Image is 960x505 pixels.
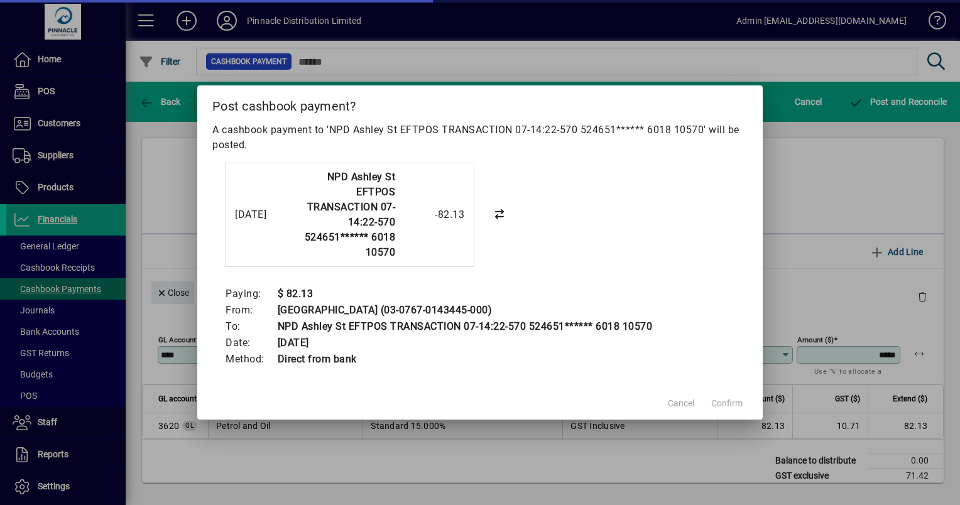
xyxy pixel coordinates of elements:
div: [DATE] [235,207,285,222]
strong: NPD Ashley St EFTPOS TRANSACTION 07-14:22-570 524651****** 6018 10570 [305,171,396,258]
div: -82.13 [401,207,464,222]
td: From: [225,302,277,318]
td: $ 82.13 [277,286,653,302]
td: [DATE] [277,335,653,351]
h2: Post cashbook payment? [197,85,763,122]
td: To: [225,318,277,335]
td: Paying: [225,286,277,302]
td: Date: [225,335,277,351]
td: Direct from bank [277,351,653,367]
td: NPD Ashley St EFTPOS TRANSACTION 07-14:22-570 524651****** 6018 10570 [277,318,653,335]
p: A cashbook payment to 'NPD Ashley St EFTPOS TRANSACTION 07-14:22-570 524651****** 6018 10570' wil... [212,122,748,153]
td: Method: [225,351,277,367]
td: [GEOGRAPHIC_DATA] (03-0767-0143445-000) [277,302,653,318]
